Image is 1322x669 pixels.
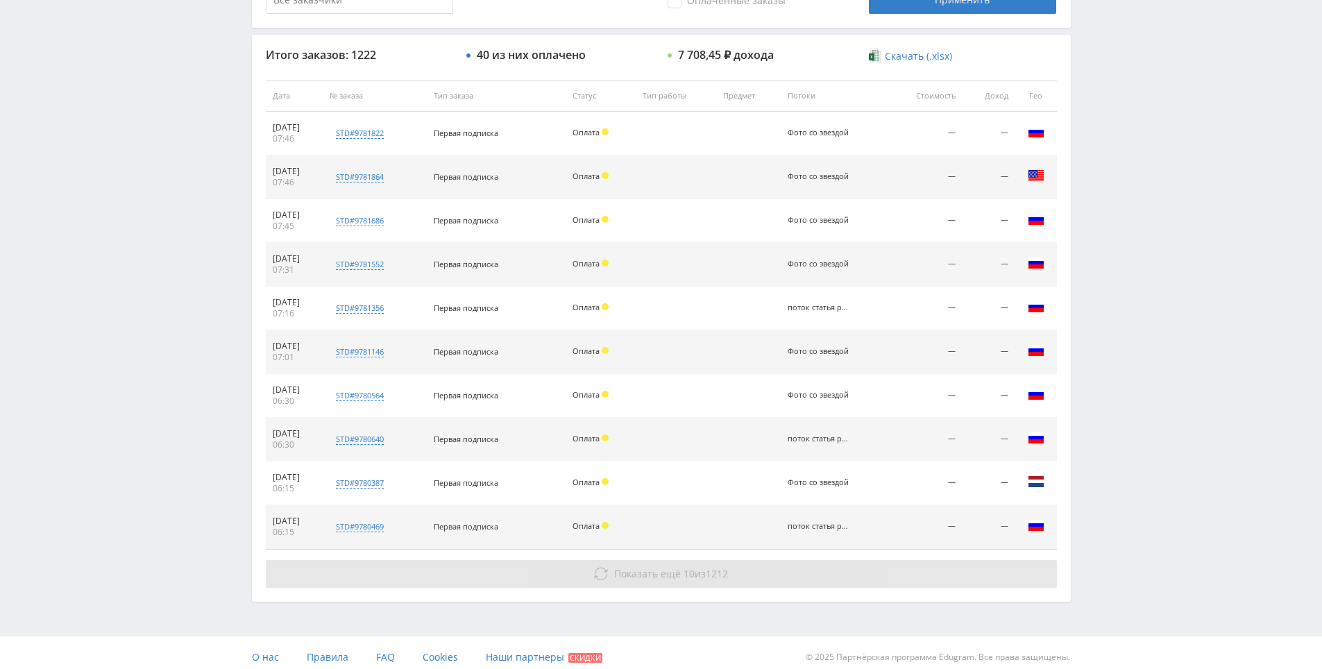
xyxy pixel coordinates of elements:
[336,128,384,139] div: std#9781822
[888,81,963,112] th: Стоимость
[963,505,1015,549] td: —
[273,177,316,188] div: 07:46
[573,127,600,137] span: Оплата
[602,522,609,529] span: Холд
[273,428,316,439] div: [DATE]
[602,260,609,266] span: Холд
[963,461,1015,505] td: —
[434,390,498,400] span: Первая подписка
[273,221,316,232] div: 07:45
[1028,167,1044,184] img: usa.png
[1028,255,1044,271] img: rus.png
[963,199,1015,243] td: —
[684,567,695,580] span: 10
[434,477,498,488] span: Первая подписка
[888,155,963,199] td: —
[885,51,952,62] span: Скачать (.xlsx)
[573,433,600,443] span: Оплата
[614,567,728,580] span: из
[273,341,316,352] div: [DATE]
[888,112,963,155] td: —
[1028,386,1044,403] img: rus.png
[477,49,586,61] div: 40 из них оплачено
[602,128,609,135] span: Холд
[273,253,316,264] div: [DATE]
[1028,298,1044,315] img: rus.png
[602,172,609,179] span: Холд
[716,81,780,112] th: Предмет
[963,81,1015,112] th: Доход
[788,391,850,400] div: Фото со звездой
[573,520,600,531] span: Оплата
[602,303,609,310] span: Холд
[788,260,850,269] div: Фото со звездой
[614,567,681,580] span: Показать ещё
[336,259,384,270] div: std#9781552
[273,166,316,177] div: [DATE]
[434,521,498,532] span: Первая подписка
[323,81,427,112] th: № заказа
[706,567,728,580] span: 1212
[963,243,1015,287] td: —
[336,521,384,532] div: std#9780469
[427,81,566,112] th: Тип заказа
[273,210,316,221] div: [DATE]
[888,374,963,418] td: —
[573,389,600,400] span: Оплата
[636,81,716,112] th: Тип работы
[336,477,384,489] div: std#9780387
[266,81,323,112] th: Дата
[788,303,850,312] div: поток статья рерайт
[252,650,279,663] span: О нас
[434,128,498,138] span: Первая подписка
[1028,342,1044,359] img: rus.png
[1028,473,1044,490] img: nld.png
[573,258,600,269] span: Оплата
[266,560,1057,588] button: Показать ещё 10из1212
[273,439,316,450] div: 06:30
[434,303,498,313] span: Первая подписка
[434,171,498,182] span: Первая подписка
[273,133,316,144] div: 07:46
[888,287,963,330] td: —
[963,330,1015,374] td: —
[336,303,384,314] div: std#9781356
[888,461,963,505] td: —
[273,396,316,407] div: 06:30
[781,81,888,112] th: Потоки
[273,297,316,308] div: [DATE]
[266,49,453,61] div: Итого заказов: 1222
[1028,430,1044,446] img: rus.png
[273,483,316,494] div: 06:15
[963,155,1015,199] td: —
[888,418,963,461] td: —
[434,215,498,226] span: Первая подписка
[568,653,602,663] span: Скидки
[888,243,963,287] td: —
[1028,517,1044,534] img: rus.png
[434,346,498,357] span: Первая подписка
[869,49,881,62] img: xlsx
[1015,81,1057,112] th: Гео
[573,302,600,312] span: Оплата
[602,216,609,223] span: Холд
[336,434,384,445] div: std#9780640
[336,390,384,401] div: std#9780564
[602,391,609,398] span: Холд
[888,505,963,549] td: —
[602,478,609,485] span: Холд
[376,650,395,663] span: FAQ
[788,347,850,356] div: Фото со звездой
[423,650,458,663] span: Cookies
[888,199,963,243] td: —
[788,172,850,181] div: Фото со звездой
[788,434,850,443] div: поток статья рерайт
[486,650,564,663] span: Наши партнеры
[963,374,1015,418] td: —
[678,49,774,61] div: 7 708,45 ₽ дохода
[788,216,850,225] div: Фото со звездой
[888,330,963,374] td: —
[336,346,384,357] div: std#9781146
[273,352,316,363] div: 07:01
[869,49,952,63] a: Скачать (.xlsx)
